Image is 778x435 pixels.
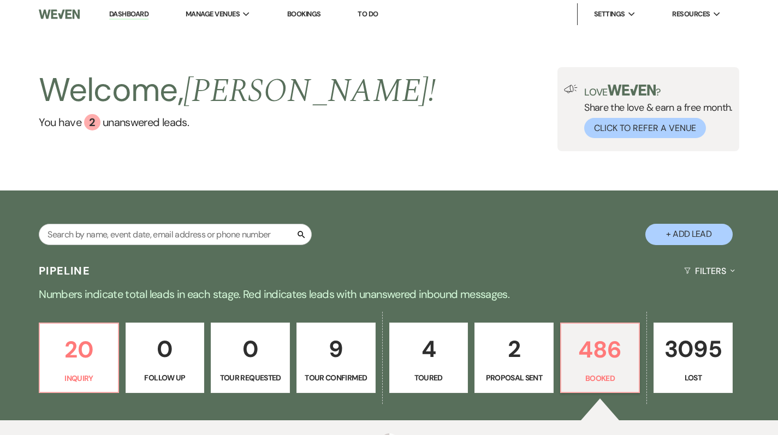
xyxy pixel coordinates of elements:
a: 0Tour Requested [211,323,290,394]
p: Lost [661,372,726,384]
a: Dashboard [109,9,149,20]
p: Proposal Sent [482,372,547,384]
input: Search by name, event date, email address or phone number [39,224,312,245]
p: 4 [396,331,461,367]
p: 20 [46,331,111,368]
a: To Do [358,9,378,19]
p: 3095 [661,331,726,367]
p: 0 [133,331,198,367]
p: Toured [396,372,461,384]
img: loud-speaker-illustration.svg [564,85,578,93]
a: You have 2 unanswered leads. [39,114,436,130]
a: 2Proposal Sent [474,323,554,394]
p: Tour Confirmed [304,372,369,384]
span: Settings [594,9,625,20]
button: + Add Lead [645,224,733,245]
span: Manage Venues [186,9,240,20]
div: Share the love & earn a free month. [578,85,733,138]
a: 4Toured [389,323,468,394]
p: Love ? [584,85,733,97]
a: 3095Lost [654,323,733,394]
a: 9Tour Confirmed [296,323,376,394]
img: Weven Logo [39,3,80,26]
p: 486 [568,331,633,368]
a: 20Inquiry [39,323,119,394]
p: 9 [304,331,369,367]
p: Tour Requested [218,372,283,384]
button: Filters [680,257,739,285]
img: weven-logo-green.svg [608,85,656,96]
a: Bookings [287,9,321,19]
p: Inquiry [46,372,111,384]
span: Resources [672,9,710,20]
p: Booked [568,372,633,384]
h2: Welcome, [39,67,436,114]
span: [PERSON_NAME] ! [183,66,436,116]
div: 2 [84,114,100,130]
button: Click to Refer a Venue [584,118,706,138]
p: 2 [482,331,547,367]
p: 0 [218,331,283,367]
a: 486Booked [560,323,640,394]
p: Follow Up [133,372,198,384]
a: 0Follow Up [126,323,205,394]
h3: Pipeline [39,263,90,278]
